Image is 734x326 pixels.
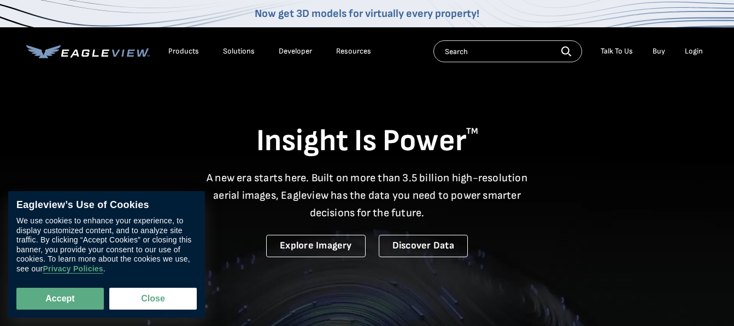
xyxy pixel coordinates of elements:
[336,46,371,56] div: Resources
[266,235,366,257] a: Explore Imagery
[26,122,708,161] h1: Insight Is Power
[379,235,468,257] a: Discover Data
[685,46,703,56] div: Login
[16,288,104,310] button: Accept
[168,46,199,56] div: Products
[16,199,197,211] div: Eagleview’s Use of Cookies
[433,40,582,62] input: Search
[43,265,103,274] a: Privacy Policies
[109,288,197,310] button: Close
[653,46,665,56] a: Buy
[466,126,478,137] sup: TM
[255,7,479,20] a: Now get 3D models for virtually every property!
[16,217,197,274] div: We use cookies to enhance your experience, to display customized content, and to analyze site tra...
[279,46,312,56] a: Developer
[223,46,255,56] div: Solutions
[200,169,535,222] p: A new era starts here. Built on more than 3.5 billion high-resolution aerial images, Eagleview ha...
[601,46,633,56] div: Talk To Us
